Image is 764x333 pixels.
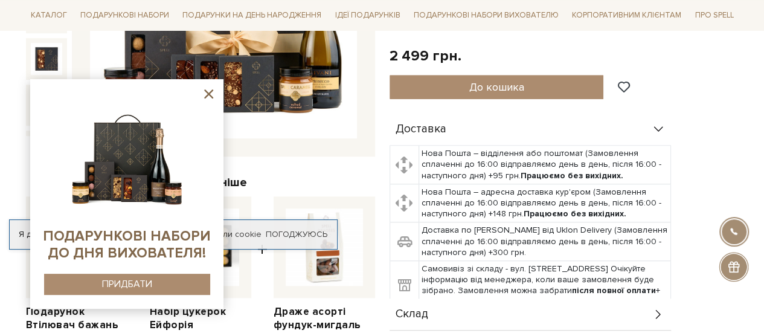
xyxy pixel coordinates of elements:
[469,80,524,94] span: До кошика
[409,5,563,25] a: Подарункові набори вихователю
[690,6,738,25] a: Про Spell
[26,305,127,332] a: Подарунок Втілювач бажань
[75,6,174,25] a: Подарункові набори
[266,229,327,240] a: Погоджуюсь
[396,124,446,135] span: Доставка
[419,261,670,311] td: Самовивіз зі складу - вул. [STREET_ADDRESS] Очікуйте інформацію від менеджера, коли ваше замовлен...
[419,222,670,261] td: Доставка по [PERSON_NAME] від Uklon Delivery (Замовлення сплаченні до 16:00 відправляємо день в д...
[419,184,670,222] td: Нова Пошта – адресна доставка кур'єром (Замовлення сплаченні до 16:00 відправляємо день в день, п...
[390,75,604,99] button: До кошика
[330,6,405,25] a: Ідеї подарунків
[31,43,62,74] img: Подарунок Втілювач бажань
[419,146,670,184] td: Нова Пошта – відділення або поштомат (Замовлення сплаченні до 16:00 відправляємо день в день, піс...
[178,6,326,25] a: Подарунки на День народження
[390,47,461,65] div: 2 499 грн.
[26,175,375,190] div: Разом смачніше
[26,6,72,25] a: Каталог
[524,209,626,219] b: Працюємо без вихідних.
[572,285,656,296] b: після повної оплати
[286,209,363,286] img: Драже асорті фундук-мигдаль
[274,305,375,332] a: Драже асорті фундук-мигдаль
[567,5,686,25] a: Корпоративним клієнтам
[521,170,623,181] b: Працюємо без вихідних.
[10,229,337,240] div: Я дозволяю [DOMAIN_NAME] використовувати
[207,229,262,239] a: файли cookie
[150,305,251,332] a: Набір цукерок Ейфорія
[396,309,428,320] span: Склад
